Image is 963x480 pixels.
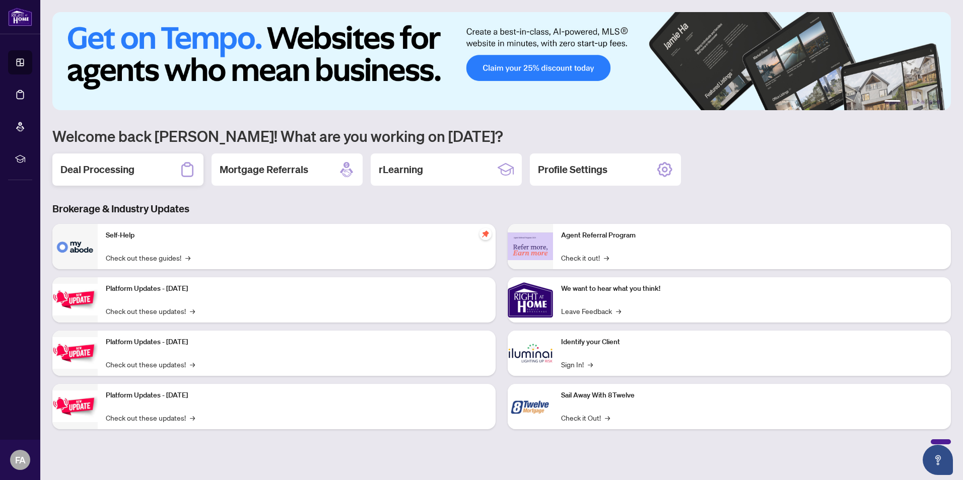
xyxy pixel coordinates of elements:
[106,305,195,316] a: Check out these updates!→
[479,228,492,240] span: pushpin
[561,390,943,401] p: Sail Away With 8Twelve
[190,359,195,370] span: →
[52,284,98,315] img: Platform Updates - July 21, 2025
[52,337,98,369] img: Platform Updates - July 8, 2025
[604,252,609,263] span: →
[923,445,953,475] button: Open asap
[561,252,609,263] a: Check it out!→
[508,232,553,260] img: Agent Referral Program
[185,252,190,263] span: →
[508,277,553,323] img: We want to hear what you think!
[913,100,917,104] button: 3
[52,224,98,269] img: Self-Help
[561,412,610,423] a: Check it Out!→
[905,100,909,104] button: 2
[884,100,901,104] button: 1
[52,390,98,422] img: Platform Updates - June 23, 2025
[508,384,553,429] img: Sail Away With 8Twelve
[8,8,32,26] img: logo
[190,305,195,316] span: →
[106,390,488,401] p: Platform Updates - [DATE]
[929,100,933,104] button: 5
[561,337,943,348] p: Identify your Client
[379,163,423,177] h2: rLearning
[561,230,943,241] p: Agent Referral Program
[106,412,195,423] a: Check out these updates!→
[106,337,488,348] p: Platform Updates - [DATE]
[52,202,951,216] h3: Brokerage & Industry Updates
[106,359,195,370] a: Check out these updates!→
[190,412,195,423] span: →
[588,359,593,370] span: →
[106,283,488,294] p: Platform Updates - [DATE]
[561,283,943,294] p: We want to hear what you think!
[106,252,190,263] a: Check out these guides!→
[561,305,621,316] a: Leave Feedback→
[60,163,134,177] h2: Deal Processing
[605,412,610,423] span: →
[937,100,941,104] button: 6
[52,12,951,110] img: Slide 0
[508,331,553,376] img: Identify your Client
[220,163,308,177] h2: Mortgage Referrals
[921,100,925,104] button: 4
[106,230,488,241] p: Self-Help
[561,359,593,370] a: Sign In!→
[52,126,951,145] h1: Welcome back [PERSON_NAME]! What are you working on [DATE]?
[15,453,26,467] span: FA
[538,163,607,177] h2: Profile Settings
[616,305,621,316] span: →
